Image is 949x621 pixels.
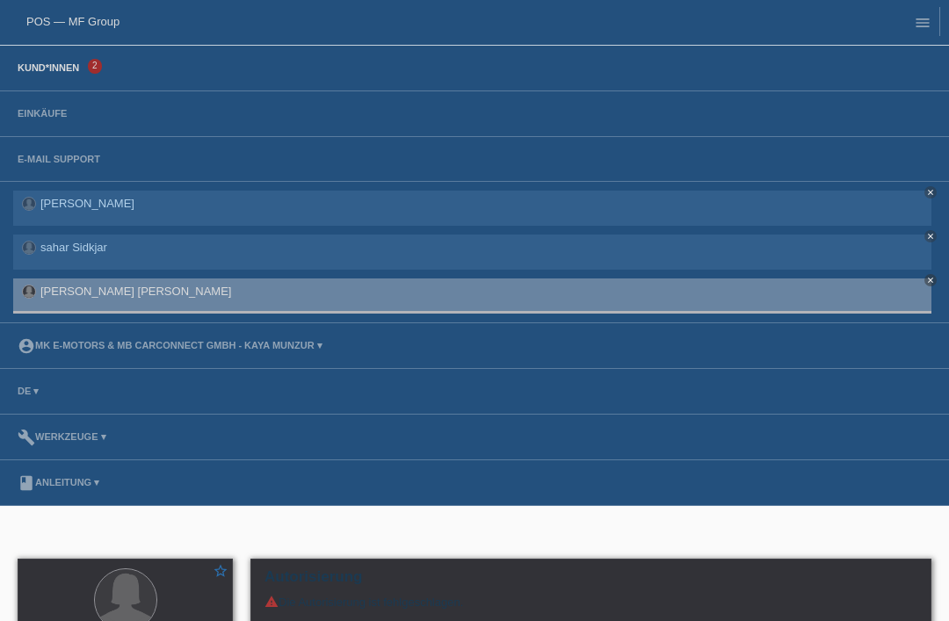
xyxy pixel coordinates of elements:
[9,386,47,396] a: DE ▾
[924,230,937,242] a: close
[926,188,935,197] i: close
[18,429,35,446] i: build
[40,285,231,298] a: [PERSON_NAME] [PERSON_NAME]
[40,197,134,210] a: [PERSON_NAME]
[905,17,940,27] a: menu
[9,340,331,350] a: account_circleMK E-MOTORS & MB CarConnect GmbH - Kaya Munzur ▾
[924,186,937,199] a: close
[88,59,102,74] span: 2
[18,474,35,492] i: book
[264,568,917,595] h2: Autorisierung
[926,232,935,241] i: close
[40,241,107,254] a: sahar Sidkjar
[26,15,120,28] a: POS — MF Group
[9,154,109,164] a: E-Mail Support
[9,108,76,119] a: Einkäufe
[926,276,935,285] i: close
[9,431,115,442] a: buildWerkzeuge ▾
[264,595,279,609] i: warning
[9,62,88,73] a: Kund*innen
[213,563,228,579] i: star_border
[914,14,931,32] i: menu
[924,274,937,286] a: close
[9,477,108,487] a: bookAnleitung ▾
[213,563,228,581] a: star_border
[264,595,917,609] div: Die Autorisierung ist fehlgeschlagen.
[18,337,35,355] i: account_circle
